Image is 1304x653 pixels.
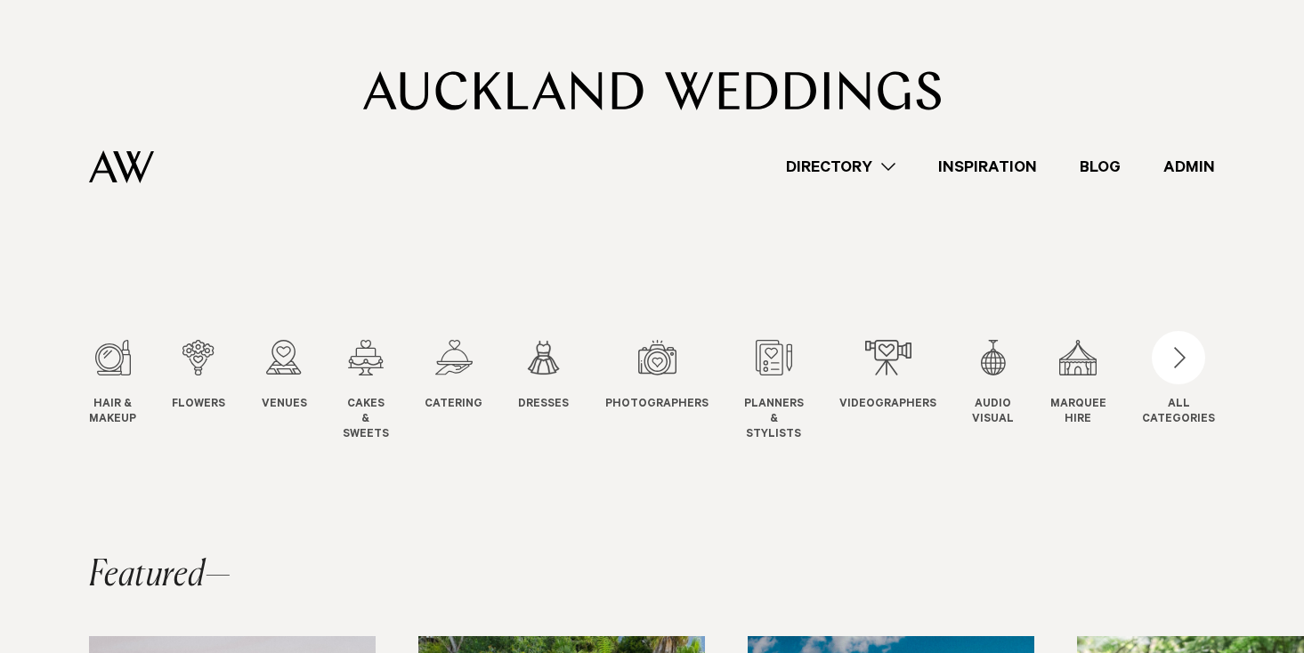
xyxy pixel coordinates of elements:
[1142,155,1236,179] a: Admin
[744,398,804,442] span: Planners & Stylists
[89,340,172,442] swiper-slide: 1 / 12
[89,558,231,593] h2: Featured
[343,340,389,442] a: Cakes & Sweets
[839,340,936,413] a: Videographers
[972,398,1014,428] span: Audio Visual
[89,398,136,428] span: Hair & Makeup
[605,340,709,413] a: Photographers
[839,398,936,413] span: Videographers
[1142,398,1215,428] div: ALL CATEGORIES
[917,155,1058,179] a: Inspiration
[262,340,307,413] a: Venues
[172,340,225,413] a: Flowers
[744,340,839,442] swiper-slide: 8 / 12
[1058,155,1142,179] a: Blog
[1050,340,1106,428] a: Marquee Hire
[972,340,1014,428] a: Audio Visual
[425,398,482,413] span: Catering
[1050,398,1106,428] span: Marquee Hire
[839,340,972,442] swiper-slide: 9 / 12
[343,340,425,442] swiper-slide: 4 / 12
[172,398,225,413] span: Flowers
[518,340,604,442] swiper-slide: 6 / 12
[262,340,343,442] swiper-slide: 3 / 12
[605,340,744,442] swiper-slide: 7 / 12
[172,340,261,442] swiper-slide: 2 / 12
[1050,340,1142,442] swiper-slide: 11 / 12
[605,398,709,413] span: Photographers
[972,340,1049,442] swiper-slide: 10 / 12
[1142,340,1215,423] button: ALLCATEGORIES
[363,71,941,110] img: Auckland Weddings Logo
[744,340,804,442] a: Planners & Stylists
[89,150,154,183] img: Auckland Weddings Logo
[518,340,569,413] a: Dresses
[425,340,518,442] swiper-slide: 5 / 12
[765,155,917,179] a: Directory
[343,398,389,442] span: Cakes & Sweets
[518,398,569,413] span: Dresses
[89,340,136,428] a: Hair & Makeup
[262,398,307,413] span: Venues
[425,340,482,413] a: Catering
